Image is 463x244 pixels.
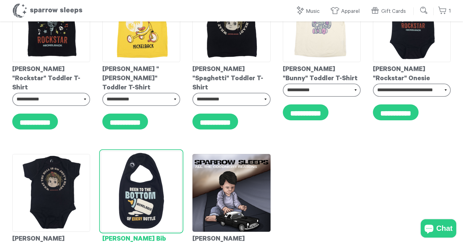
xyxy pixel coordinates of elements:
[12,3,83,18] h1: Sparrow Sleeps
[12,154,90,232] img: Nickelback-JoeysHeadonesie_grande.jpg
[283,62,361,84] div: [PERSON_NAME] "Bunny" Toddler T-Shirt
[295,5,323,18] a: Music
[370,5,409,18] a: Gift Cards
[12,62,90,93] div: [PERSON_NAME] "Rockstar" Toddler T-Shirt
[438,5,451,18] a: 1
[418,4,430,17] input: Submit
[192,154,270,232] img: Nickelback-AllTheGoodnightReasons-Cover_1_grande.png
[419,219,458,239] inbox-online-store-chat: Shopify online store chat
[102,62,180,93] div: [PERSON_NAME] "[PERSON_NAME]" Toddler T-Shirt
[330,5,363,18] a: Apparel
[192,232,270,244] div: [PERSON_NAME]
[373,62,451,84] div: [PERSON_NAME] "Rockstar" Onesie
[101,151,182,231] img: NickelbackBib_grande.jpg
[102,232,180,244] div: [PERSON_NAME] Bib
[192,62,270,93] div: [PERSON_NAME] "Spaghetti" Toddler T-Shirt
